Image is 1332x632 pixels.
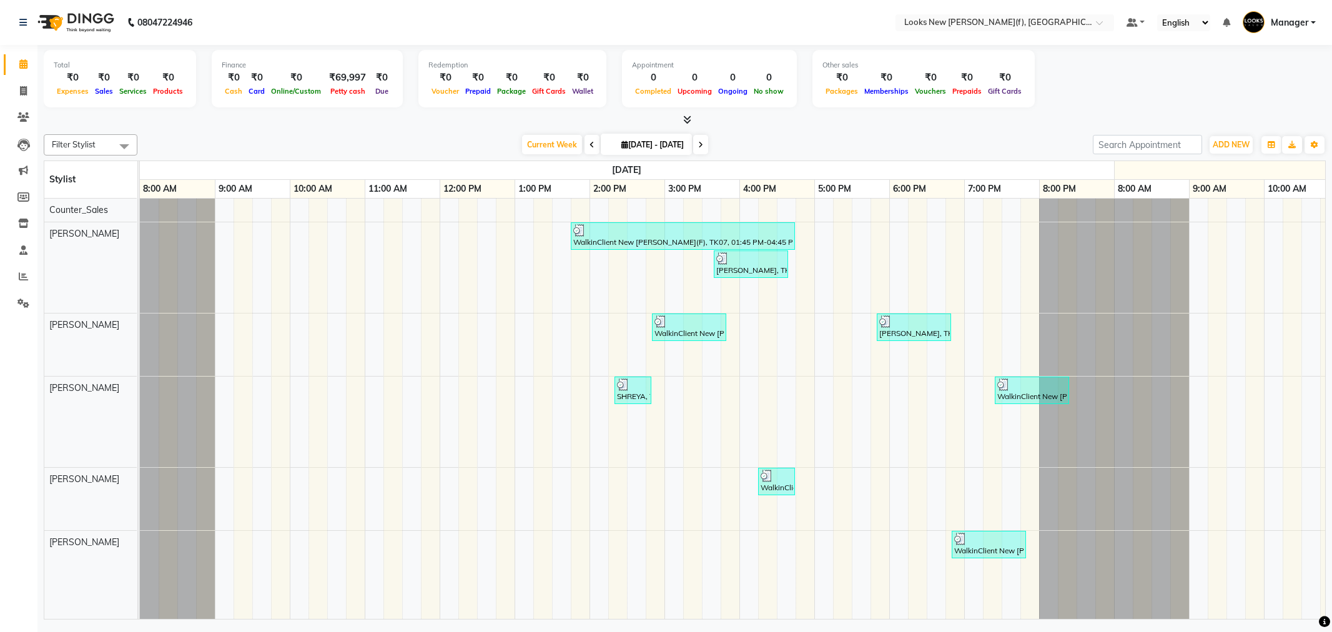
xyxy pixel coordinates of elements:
a: 10:00 AM [1265,180,1310,198]
span: Gift Cards [529,87,569,96]
span: [DATE] - [DATE] [618,140,687,149]
div: ₹0 [428,71,462,85]
span: Petty cash [327,87,368,96]
span: Ongoing [715,87,751,96]
div: Redemption [428,60,596,71]
div: ₹0 [861,71,912,85]
span: Voucher [428,87,462,96]
div: WalkinClient New [PERSON_NAME](F), TK16, 07:25 PM-08:25 PM, Curling Tongs(F)* (₹900),K Wash Shamp... [996,378,1068,402]
span: Due [372,87,392,96]
div: 0 [715,71,751,85]
span: Card [245,87,268,96]
a: 11:00 AM [365,180,410,198]
span: Products [150,87,186,96]
div: ₹0 [462,71,494,85]
div: ₹0 [569,71,596,85]
a: 8:00 AM [1115,180,1155,198]
div: ₹69,997 [324,71,371,85]
div: ₹0 [268,71,324,85]
span: [PERSON_NAME] [49,536,119,548]
span: Expenses [54,87,92,96]
div: [PERSON_NAME], TK06, 03:40 PM-04:40 PM, Roots Touchup Majirel(F) (₹1500) [715,252,787,276]
button: ADD NEW [1210,136,1253,154]
div: WalkinClient New [PERSON_NAME](F), TK19, 06:50 PM-07:50 PM, Roots Touchup Inoa(F) (₹1600) [953,533,1025,556]
div: Total [54,60,186,71]
a: 1:00 PM [515,180,555,198]
span: Wallet [569,87,596,96]
div: 0 [751,71,787,85]
span: Prepaids [949,87,985,96]
span: No show [751,87,787,96]
div: ₹0 [245,71,268,85]
div: ₹0 [985,71,1025,85]
a: 4:00 PM [740,180,779,198]
div: ₹0 [222,71,245,85]
span: Prepaid [462,87,494,96]
a: 8:00 PM [1040,180,1079,198]
span: Manager [1271,16,1308,29]
span: [PERSON_NAME] [49,319,119,330]
span: [PERSON_NAME] [49,228,119,239]
span: Services [116,87,150,96]
a: 7:00 PM [965,180,1004,198]
a: 12:00 PM [440,180,485,198]
b: 08047224946 [137,5,192,40]
a: 9:00 AM [1190,180,1230,198]
div: WalkinClient New [PERSON_NAME](F), TK05, 02:50 PM-03:50 PM, K Nourish and Gloss Fusio Dose (₹2800) [653,315,725,339]
a: 5:00 PM [815,180,854,198]
a: 9:00 AM [215,180,255,198]
span: Completed [632,87,674,96]
div: SHREYA, TK03, 02:20 PM-02:50 PM, Stylist Hair Cut(F) (₹1200) [616,378,650,402]
span: Vouchers [912,87,949,96]
a: 3:00 PM [665,180,704,198]
div: ₹0 [54,71,92,85]
span: Upcoming [674,87,715,96]
span: [PERSON_NAME] [49,382,119,393]
div: ₹0 [116,71,150,85]
div: ₹0 [371,71,393,85]
img: logo [32,5,117,40]
span: Counter_Sales [49,204,108,215]
a: 6:00 PM [890,180,929,198]
span: ADD NEW [1213,140,1250,149]
span: Sales [92,87,116,96]
div: 0 [632,71,674,85]
span: Gift Cards [985,87,1025,96]
span: Stylist [49,174,76,185]
a: 10:00 AM [290,180,335,198]
span: Package [494,87,529,96]
div: ₹0 [150,71,186,85]
span: Cash [222,87,245,96]
div: ₹0 [912,71,949,85]
span: Current Week [522,135,582,154]
div: 0 [674,71,715,85]
div: Finance [222,60,393,71]
span: Memberships [861,87,912,96]
span: Packages [822,87,861,96]
a: 8:00 AM [140,180,180,198]
div: ₹0 [494,71,529,85]
input: Search Appointment [1093,135,1202,154]
a: 2:00 PM [590,180,629,198]
span: [PERSON_NAME] [49,473,119,485]
div: ₹0 [92,71,116,85]
span: Filter Stylist [52,139,96,149]
div: ₹0 [822,71,861,85]
div: Appointment [632,60,787,71]
img: Manager [1243,11,1265,33]
div: ₹0 [949,71,985,85]
div: [PERSON_NAME], TK12, 05:50 PM-06:50 PM, Roots Touchup Majirel(F) (₹1500) [878,315,950,339]
div: WalkinClient New [PERSON_NAME](F), TK07, 01:45 PM-04:45 PM, Roots Touchup Inoa(F) (₹1600),Hair In... [572,224,794,248]
div: WalkinClient New [PERSON_NAME](F), TK08, 04:15 PM-04:45 PM, Blow Dry Stylist(F)* (₹600) [759,470,794,493]
div: Other sales [822,60,1025,71]
div: ₹0 [529,71,569,85]
span: Online/Custom [268,87,324,96]
a: September 29, 2025 [609,161,644,179]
